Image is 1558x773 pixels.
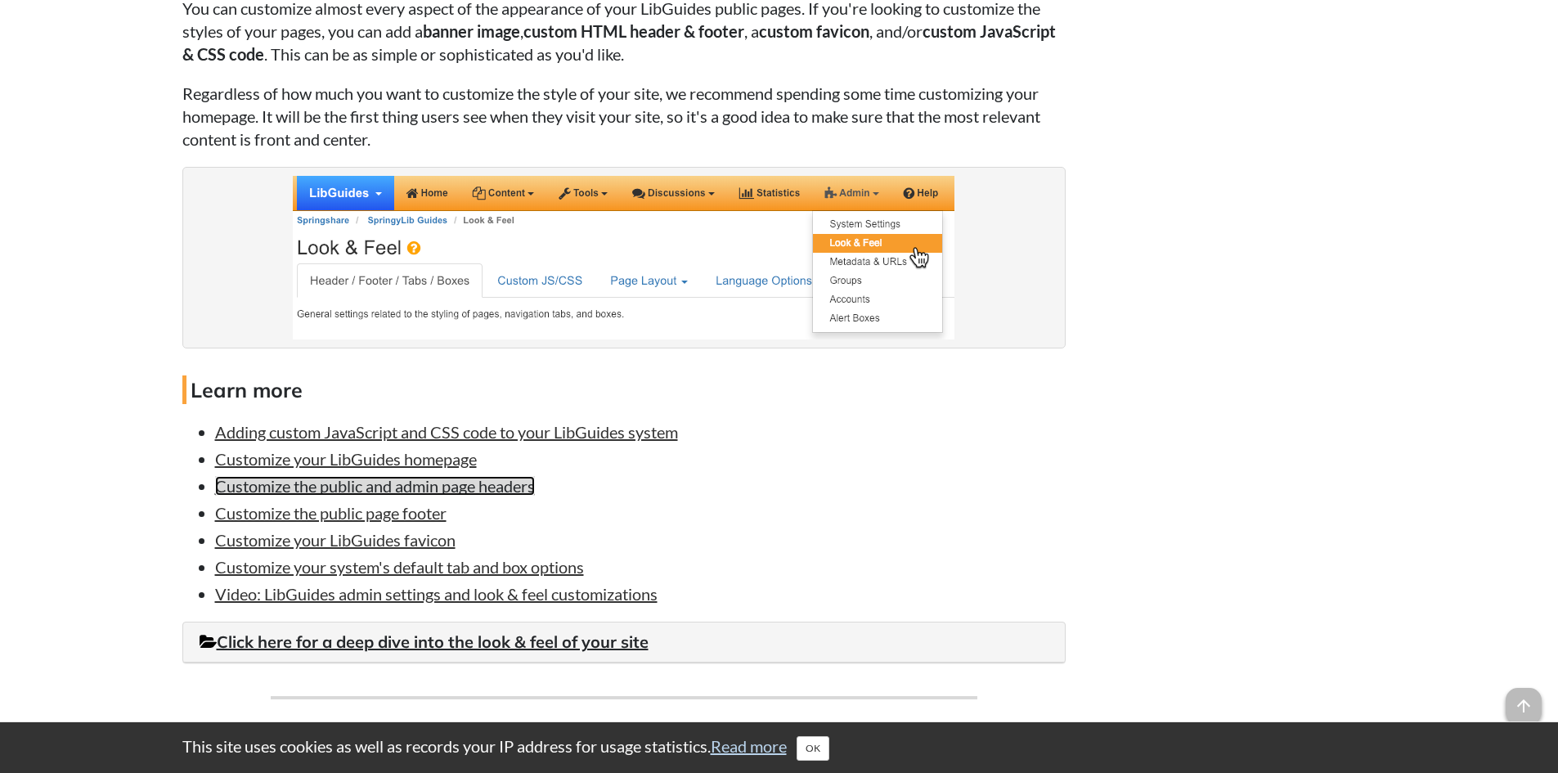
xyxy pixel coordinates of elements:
a: Click here for a deep dive into the look & feel of your site [200,631,649,652]
strong: custom favicon [759,21,869,41]
button: Close [797,736,829,761]
h4: Learn more [182,375,1066,404]
a: Customize your system's default tab and box options [215,557,584,577]
img: Customizing your site's look and feel [293,176,954,339]
strong: custom JavaScript & CSS code [182,21,1056,64]
div: This site uses cookies as well as records your IP address for usage statistics. [166,735,1393,761]
span: arrow_upward [1506,688,1542,724]
a: Read more [711,736,787,756]
strong: custom HTML header & footer [523,21,744,41]
strong: banner image [423,21,520,41]
a: Customize the public and admin page headers [215,476,535,496]
a: Customize your LibGuides favicon [215,530,456,550]
a: arrow_upward [1506,690,1542,709]
a: Video: LibGuides admin settings and look & feel customizations [215,584,658,604]
a: Customize your LibGuides homepage [215,449,477,469]
p: Regardless of how much you want to customize the style of your site, we recommend spending some t... [182,82,1066,151]
a: Adding custom JavaScript and CSS code to your LibGuides system [215,422,678,442]
a: Customize the public page footer [215,503,447,523]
